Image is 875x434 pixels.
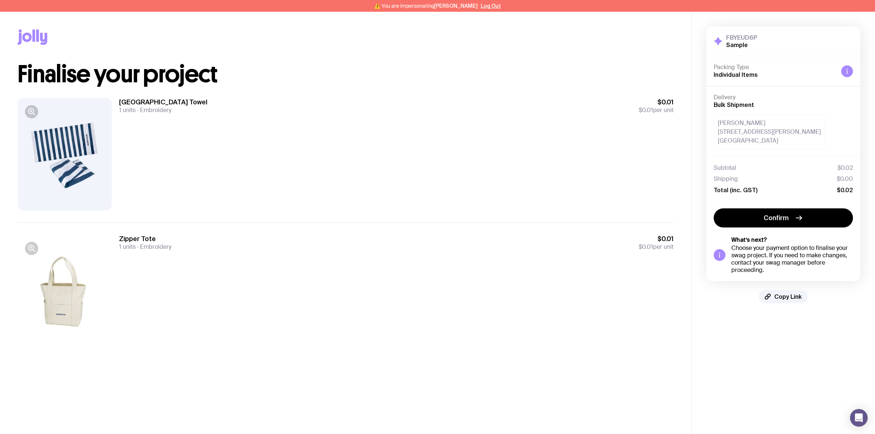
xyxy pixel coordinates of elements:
span: Confirm [764,214,789,222]
span: Total (inc. GST) [714,186,757,194]
span: $0.01 [639,98,674,107]
button: Copy Link [759,290,808,303]
span: [PERSON_NAME] [434,3,478,9]
span: 1 units [119,106,136,114]
span: per unit [639,243,674,251]
span: ⚠️ You are impersonating [374,3,478,9]
span: $0.02 [838,164,853,172]
div: Choose your payment option to finalise your swag project. If you need to make changes, contact yo... [731,244,853,274]
span: $0.01 [639,234,674,243]
span: per unit [639,107,674,114]
h5: What’s next? [731,236,853,244]
button: Log Out [481,3,501,9]
span: $0.00 [837,175,853,183]
div: Open Intercom Messenger [850,409,868,427]
span: Embroidery [136,106,171,114]
span: 1 units [119,243,136,251]
span: Individual Items [714,71,758,78]
span: Subtotal [714,164,736,172]
span: $0.02 [837,186,853,194]
span: Copy Link [774,293,802,300]
h1: Finalise your project [18,62,674,86]
h4: Delivery [714,94,853,101]
h4: Packing Type [714,64,835,71]
h2: Sample [726,41,757,49]
span: $0.01 [639,243,653,251]
h3: FBYEUD6P [726,34,757,41]
h3: [GEOGRAPHIC_DATA] Towel [119,98,207,107]
span: Shipping [714,175,738,183]
h3: Zipper Tote [119,234,171,243]
span: Embroidery [136,243,171,251]
button: Confirm [714,208,853,227]
span: $0.01 [639,106,653,114]
div: [PERSON_NAME] [STREET_ADDRESS][PERSON_NAME] [GEOGRAPHIC_DATA] [714,115,825,149]
span: Bulk Shipment [714,101,754,108]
